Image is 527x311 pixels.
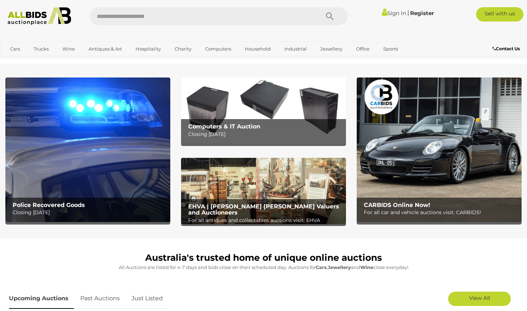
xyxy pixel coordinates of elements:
a: Jewellery [315,43,347,55]
img: Police Recovered Goods [5,77,170,222]
h1: Australia's trusted home of unique online auctions [9,253,518,263]
a: Industrial [280,43,312,55]
button: Search [312,7,348,25]
a: Upcoming Auctions [9,288,74,309]
a: Contact Us [493,45,522,53]
b: Computers & IT Auction [188,123,260,130]
p: Closing [DATE] [13,208,167,217]
p: For all car and vehicle auctions visit: CARBIDS! [364,208,518,217]
img: Computers & IT Auction [181,77,346,143]
a: Cars [5,43,25,55]
a: Register [410,10,434,17]
a: [GEOGRAPHIC_DATA] [5,55,66,67]
a: Wine [58,43,80,55]
a: Trucks [29,43,53,55]
a: EHVA | Evans Hastings Valuers and Auctioneers EHVA | [PERSON_NAME] [PERSON_NAME] Valuers and Auct... [181,158,346,224]
a: Sell with us [476,7,523,22]
p: For all antiques and collectables auctions visit: EHVA [188,216,343,225]
b: Police Recovered Goods [13,202,85,208]
a: Computers & IT Auction Computers & IT Auction Closing [DATE] [181,77,346,143]
a: Computers [200,43,236,55]
strong: Wine [360,264,373,270]
a: Charity [170,43,196,55]
img: CARBIDS Online Now! [357,77,522,222]
a: Antiques & Art [84,43,127,55]
span: View All [469,294,490,301]
strong: Cars [316,264,327,270]
img: Allbids.com.au [4,7,75,25]
b: Contact Us [493,46,520,51]
a: Just Listed [126,288,168,309]
img: EHVA | Evans Hastings Valuers and Auctioneers [181,158,346,224]
strong: Jewellery [328,264,351,270]
span: | [407,9,409,17]
a: CARBIDS Online Now! CARBIDS Online Now! For all car and vehicle auctions visit: CARBIDS! [357,77,522,222]
a: Sports [379,43,403,55]
b: EHVA | [PERSON_NAME] [PERSON_NAME] Valuers and Auctioneers [188,203,339,216]
a: Hospitality [131,43,166,55]
p: All Auctions are listed for 4-7 days and bids close on their scheduled day. Auctions for , and cl... [9,263,518,272]
b: CARBIDS Online Now! [364,202,430,208]
p: Closing [DATE] [188,130,343,139]
a: Office [351,43,374,55]
a: Past Auctions [75,288,125,309]
a: Sign In [382,10,406,17]
a: Police Recovered Goods Police Recovered Goods Closing [DATE] [5,77,170,222]
a: Household [240,43,275,55]
a: View All [448,292,511,306]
